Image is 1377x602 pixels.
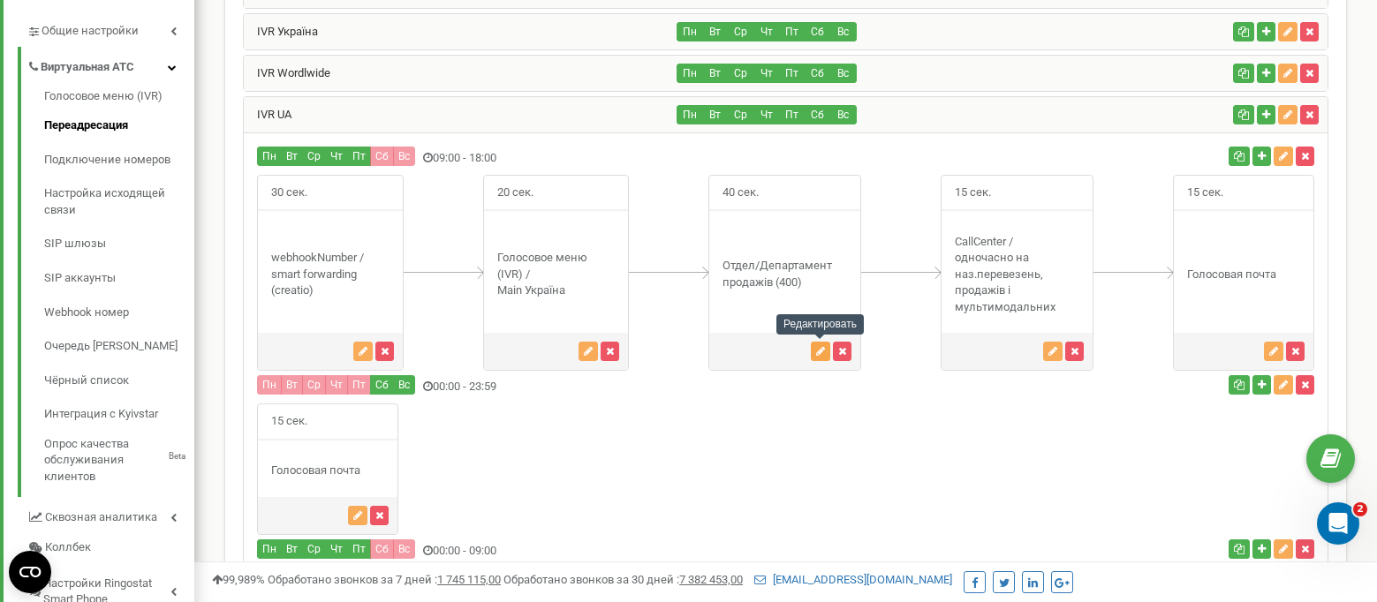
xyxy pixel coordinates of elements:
[281,539,303,559] button: Вт
[244,375,966,399] div: 00:00 - 23:59
[44,227,194,261] a: SIP шлюзы
[779,22,806,41] button: Пт
[302,375,326,395] button: Ср
[268,573,501,586] span: Обработано звонков за 7 дней :
[325,375,348,395] button: Чт
[779,64,806,83] button: Пт
[1174,267,1313,283] div: Голосовая почта
[805,105,831,124] button: Сб
[347,375,371,395] button: Пт
[44,177,194,227] a: Настройка исходящей связи
[244,539,966,563] div: 00:00 - 09:00
[776,314,864,335] div: Редактировать
[370,375,394,395] button: Сб
[677,64,703,83] button: Пн
[44,88,194,109] a: Голосовое меню (IVR)
[281,375,303,395] button: Вт
[484,176,547,210] span: 20 сек.
[45,509,157,526] span: Сквозная аналитика
[437,573,501,586] u: 1 745 115,00
[702,105,729,124] button: Вт
[679,573,743,586] u: 7 382 453,00
[754,573,952,586] a: [EMAIL_ADDRESS][DOMAIN_NAME]
[393,147,415,166] button: Вс
[44,432,194,485] a: Опрос качества обслуживания клиентовBeta
[393,375,415,395] button: Вс
[44,329,194,364] a: Очередь [PERSON_NAME]
[830,22,857,41] button: Вс
[257,375,282,395] button: Пн
[702,22,729,41] button: Вт
[302,539,326,559] button: Ср
[26,532,194,563] a: Коллбек
[1317,502,1359,545] iframe: Intercom live chat
[44,143,194,177] a: Подключение номеров
[709,258,860,290] div: Отдел/Департамент продажів (400)
[44,109,194,143] a: Переадресация
[677,22,703,41] button: Пн
[830,64,857,83] button: Вс
[753,22,780,41] button: Чт
[1353,502,1367,516] span: 2
[42,23,139,40] span: Общие настройки
[347,147,371,166] button: Пт
[244,147,966,170] div: 09:00 - 18:00
[302,147,326,166] button: Ср
[805,64,831,83] button: Сб
[942,176,1004,210] span: 15 сек.
[257,539,282,559] button: Пн
[9,551,51,593] button: Open CMP widget
[753,64,780,83] button: Чт
[44,364,194,398] a: Чёрный список
[702,64,729,83] button: Вт
[503,573,743,586] span: Обработано звонков за 30 дней :
[257,147,282,166] button: Пн
[728,64,754,83] button: Ср
[26,47,194,83] a: Виртуальная АТС
[709,176,772,210] span: 40 сек.
[281,147,303,166] button: Вт
[244,25,318,38] a: IVR Україна
[244,66,330,79] a: IVR Wordlwide
[258,404,321,439] span: 15 сек.
[805,22,831,41] button: Сб
[41,59,134,76] span: Виртуальная АТС
[26,11,194,47] a: Общие настройки
[1174,176,1237,210] span: 15 сек.
[779,105,806,124] button: Пт
[393,539,415,559] button: Вс
[44,296,194,330] a: Webhook номер
[484,250,628,299] div: Голосовое меню (IVR) / Main Україна
[212,573,265,586] span: 99,989%
[45,539,91,556] span: Коллбек
[370,147,394,166] button: Сб
[942,234,1093,316] div: CallCenter / одночасно на наз.перевезень, продажів і мультимодальних
[244,108,291,121] a: IVR UA
[677,105,703,124] button: Пн
[258,250,403,299] div: webhookNumber / smart forwarding (creatio)
[347,539,371,559] button: Пт
[753,105,780,124] button: Чт
[370,539,394,559] button: Сб
[44,261,194,296] a: SIP аккаунты
[258,463,397,479] div: Голосовая почта
[728,105,754,124] button: Ср
[830,105,857,124] button: Вс
[325,147,348,166] button: Чт
[26,497,194,533] a: Сквозная аналитика
[325,539,348,559] button: Чт
[728,22,754,41] button: Ср
[44,397,194,432] a: Интеграция с Kyivstar
[258,176,321,210] span: 30 сек.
